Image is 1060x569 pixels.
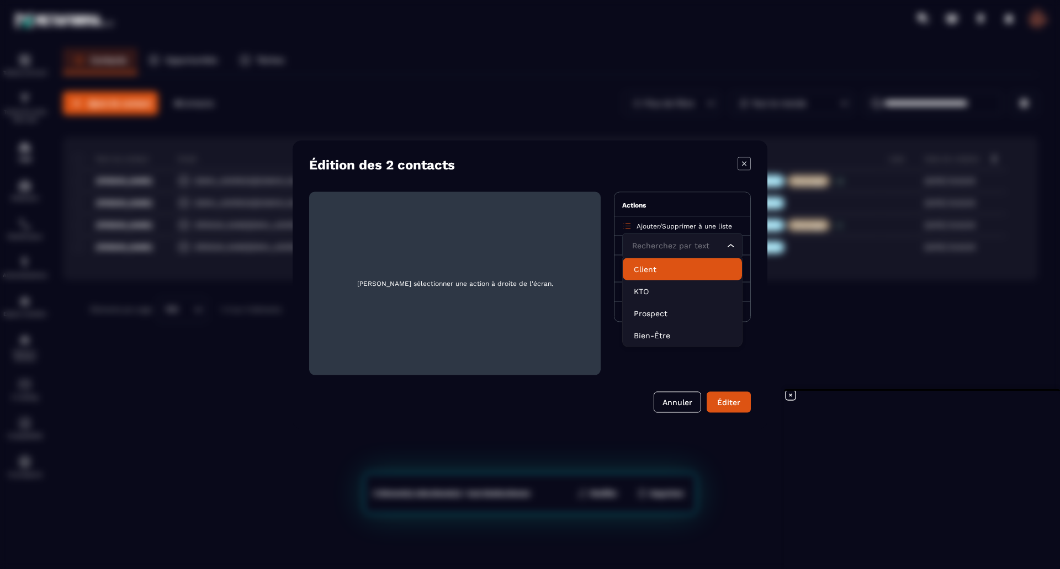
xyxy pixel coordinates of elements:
div: Search for option [622,233,743,258]
p: Bien-Être [634,329,731,341]
span: Supprimer à une liste [662,222,732,230]
p: KTO [634,285,731,296]
span: Actions [622,201,646,209]
span: [PERSON_NAME] sélectionner une action à droite de l'écran. [318,200,592,366]
button: Éditer [707,391,751,412]
input: Search for option [629,240,724,252]
h4: Édition des 2 contacts [309,157,455,172]
button: Annuler [654,391,701,412]
p: / [637,221,732,230]
span: Ajouter [637,222,659,230]
p: Prospect [634,307,731,318]
p: Client [634,263,731,274]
